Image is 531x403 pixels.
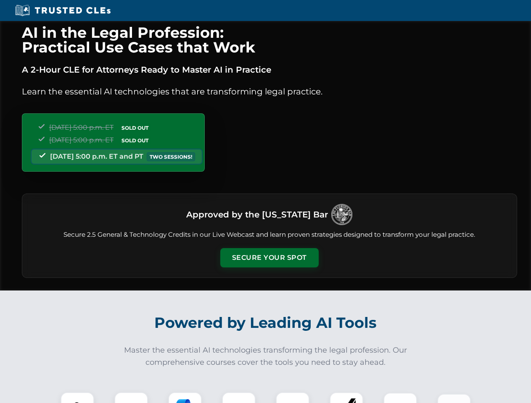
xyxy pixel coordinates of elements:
p: Secure 2.5 General & Technology Credits in our Live Webcast and learn proven strategies designed ... [32,230,507,240]
button: Secure Your Spot [220,248,319,267]
h2: Powered by Leading AI Tools [33,308,499,338]
p: A 2-Hour CLE for Attorneys Ready to Master AI in Practice [22,63,517,76]
p: Master the essential AI technologies transforming the legal profession. Our comprehensive courses... [119,344,413,369]
h3: Approved by the [US_STATE] Bar [186,207,328,222]
span: [DATE] 5:00 p.m. ET [49,136,114,144]
span: SOLD OUT [119,136,151,145]
span: [DATE] 5:00 p.m. ET [49,123,114,131]
span: SOLD OUT [119,123,151,132]
img: Logo [331,204,352,225]
h1: AI in the Legal Profession: Practical Use Cases that Work [22,25,517,55]
p: Learn the essential AI technologies that are transforming legal practice. [22,85,517,98]
img: Trusted CLEs [13,4,113,17]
